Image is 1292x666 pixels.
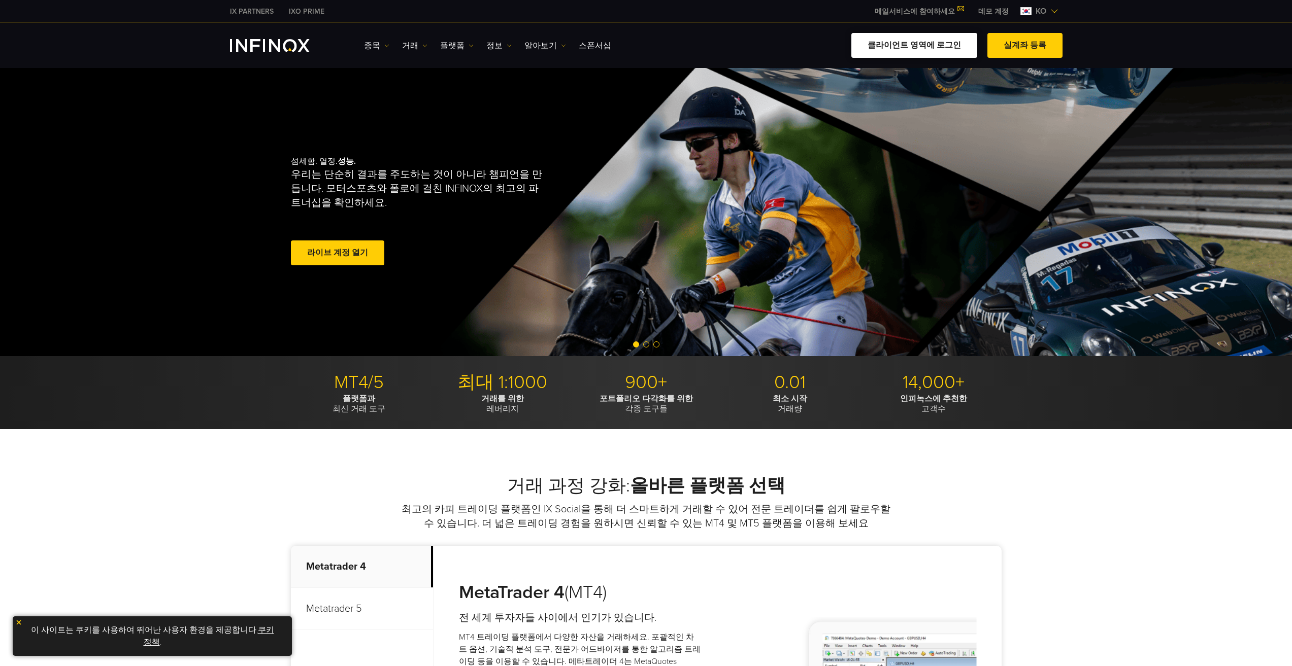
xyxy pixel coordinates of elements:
p: Metatrader 5 [291,588,433,630]
p: MT4/5 [291,371,427,394]
span: ko [1032,5,1050,17]
strong: 인피녹스에 추천한 [900,394,967,404]
strong: 올바른 플랫폼 선택 [630,475,785,497]
span: Go to slide 1 [633,341,639,347]
p: 최신 거래 도구 [291,394,427,414]
p: 이 사이트는 쿠키를 사용하여 뛰어난 사용자 환경을 제공합니다. . [18,621,287,651]
p: 900+ [578,371,714,394]
strong: 거래를 위한 [481,394,524,404]
strong: MetaTrader 4 [459,581,565,603]
a: 메일서비스에 참여하세요 [867,7,971,16]
a: INFINOX [281,6,332,17]
p: 0.01 [722,371,858,394]
h3: (MT4) [459,581,701,604]
h2: 거래 과정 강화: [291,475,1002,497]
p: 우리는 단순히 결과를 주도하는 것이 아니라 챔피언을 만듭니다. 모터스포츠와 폴로에 걸친 INFINOX의 최고의 파트너십을 확인하세요. [291,167,547,210]
a: INFINOX MENU [971,6,1016,17]
p: 고객수 [866,394,1002,414]
strong: 성능. [338,156,356,166]
a: 알아보기 [524,40,566,52]
strong: 플랫폼과 [343,394,375,404]
h4: 전 세계 투자자들 사이에서 인기가 있습니다. [459,611,701,625]
a: 실계좌 등록 [987,33,1063,58]
p: 14,000+ [866,371,1002,394]
a: 거래 [402,40,427,52]
strong: 포트폴리오 다각화를 위한 [600,394,693,404]
p: 레버리지 [435,394,571,414]
p: 각종 도구들 [578,394,714,414]
div: 섬세함. 열정. [291,140,611,284]
span: Go to slide 3 [653,341,659,347]
p: 거래량 [722,394,858,414]
a: 플랫폼 [440,40,474,52]
p: 최대 1:1000 [435,371,571,394]
a: 라이브 계정 열기 [291,240,384,265]
a: 스폰서십 [579,40,611,52]
a: 종목 [364,40,389,52]
img: yellow close icon [15,619,22,626]
a: 정보 [486,40,512,52]
a: 클라이언트 영역에 로그인 [851,33,977,58]
span: Go to slide 2 [643,341,649,347]
p: 최고의 카피 트레이딩 플랫폼인 IX Social을 통해 더 스마트하게 거래할 수 있어 전문 트레이더를 쉽게 팔로우할 수 있습니다. 더 넓은 트레이딩 경험을 원하시면 신뢰할 수... [400,502,892,531]
a: INFINOX Logo [230,39,334,52]
a: INFINOX [222,6,281,17]
p: Metatrader 4 [291,546,433,588]
strong: 최소 시작 [773,394,807,404]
